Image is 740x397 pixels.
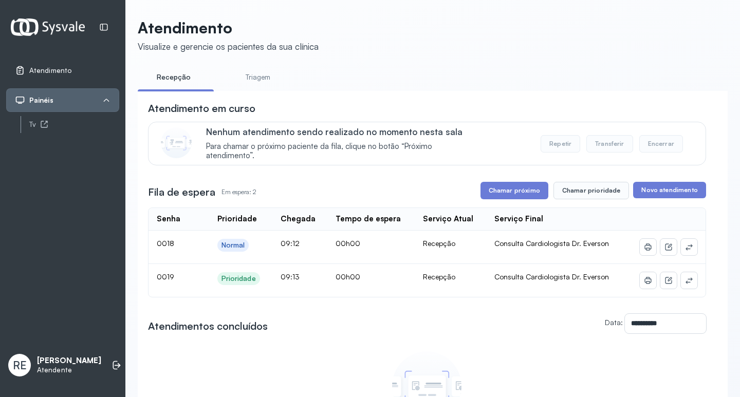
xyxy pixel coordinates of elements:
p: [PERSON_NAME] [37,356,101,366]
span: Consulta Cardiologista Dr. Everson [494,272,609,281]
div: Serviço Atual [423,214,473,224]
div: Recepção [423,239,478,248]
h3: Fila de espera [148,185,215,199]
span: 00h00 [336,239,360,248]
p: Nenhum atendimento sendo realizado no momento nesta sala [206,126,478,137]
p: Atendimento [138,18,319,37]
span: 09:13 [281,272,300,281]
button: Repetir [541,135,580,153]
div: Tv [29,120,119,129]
button: Novo atendimento [633,182,706,198]
button: Chamar próximo [480,182,548,199]
p: Atendente [37,366,101,374]
span: Para chamar o próximo paciente da fila, clique no botão “Próximo atendimento”. [206,142,478,161]
span: 0019 [157,272,174,281]
div: Normal [221,241,245,250]
span: Painéis [29,96,53,105]
h3: Atendimentos concluídos [148,319,268,333]
img: Logotipo do estabelecimento [11,18,85,35]
label: Data: [605,318,623,327]
a: Recepção [138,69,210,86]
p: Em espera: 2 [221,185,256,199]
a: Tv [29,118,119,131]
div: Visualize e gerencie os pacientes da sua clínica [138,41,319,52]
div: Chegada [281,214,316,224]
div: Tempo de espera [336,214,401,224]
h3: Atendimento em curso [148,101,255,116]
button: Chamar prioridade [553,182,630,199]
button: Encerrar [639,135,683,153]
span: 00h00 [336,272,360,281]
span: Consulta Cardiologista Dr. Everson [494,239,609,248]
div: Recepção [423,272,478,281]
img: Imagem de CalloutCard [161,127,192,158]
div: Serviço Final [494,214,543,224]
span: 0018 [157,239,174,248]
div: Prioridade [217,214,257,224]
span: Atendimento [29,66,71,75]
button: Transferir [586,135,633,153]
a: Atendimento [15,65,110,75]
a: Triagem [222,69,294,86]
span: 09:12 [281,239,300,248]
div: Prioridade [221,274,256,283]
div: Senha [157,214,180,224]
